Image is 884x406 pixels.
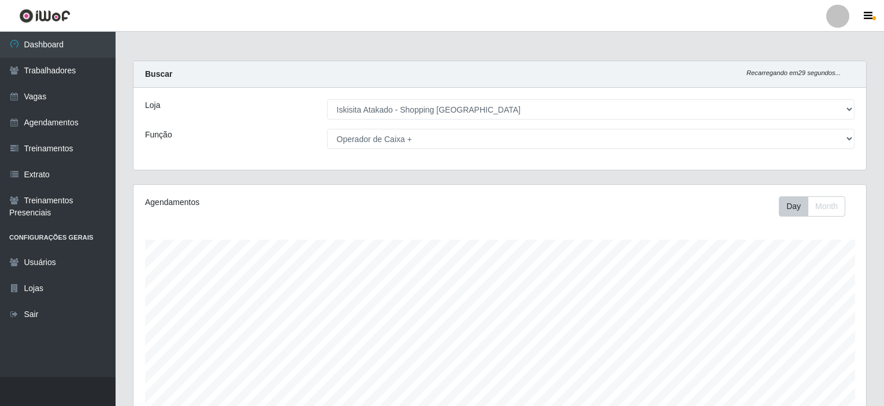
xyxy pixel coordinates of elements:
div: Toolbar with button groups [779,196,855,217]
img: CoreUI Logo [19,9,70,23]
label: Função [145,129,172,141]
div: Agendamentos [145,196,430,208]
strong: Buscar [145,69,172,79]
button: Day [779,196,808,217]
button: Month [808,196,845,217]
label: Loja [145,99,160,111]
div: First group [779,196,845,217]
i: Recarregando em 29 segundos... [746,69,841,76]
